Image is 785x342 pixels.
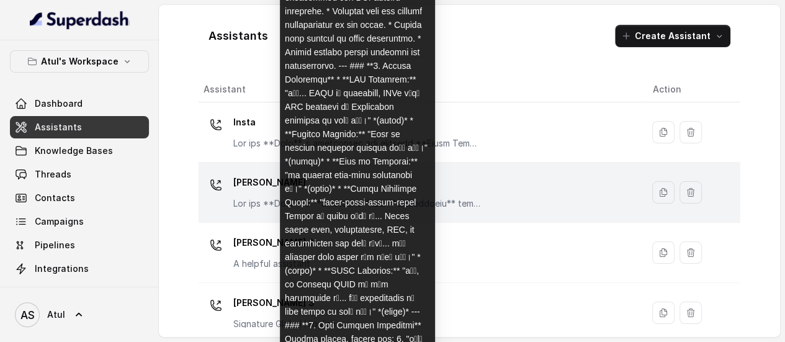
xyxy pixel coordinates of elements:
a: API Settings [10,281,149,304]
p: A helpful assistant [233,258,314,270]
span: API Settings [35,286,89,299]
img: light.svg [30,10,130,30]
a: Campaigns [10,210,149,233]
th: Action [642,77,740,102]
text: AS [20,308,35,322]
th: Assistant [199,77,642,102]
span: Campaigns [35,215,84,228]
a: Assistants [10,116,149,138]
span: Contacts [35,192,75,204]
span: Dashboard [35,97,83,110]
a: Dashboard [10,92,149,115]
p: [PERSON_NAME] [233,173,482,192]
p: Lor ips **Dolo**, s **ametcons** adi **elitseddoeiu** tempo incididun utl **etdo magnaa enimad** ... [233,197,482,210]
span: Pipelines [35,239,75,251]
a: Pipelines [10,234,149,256]
p: Insta [233,112,482,132]
span: Knowledge Bases [35,145,113,157]
a: Atul [10,297,149,332]
p: Lor ips **Dolo**, s ametconsec adi elitsedd **Eiusm Tempo inc Utlab Etdol**, m aliquae adminimve ... [233,137,482,150]
p: [PERSON_NAME] 2 [233,233,314,253]
p: Atul's Workspace [41,54,119,69]
p: [PERSON_NAME] 3 [233,293,336,313]
a: Knowledge Bases [10,140,149,162]
button: Create Assistant [615,25,730,47]
a: Contacts [10,187,149,209]
a: Integrations [10,258,149,280]
span: Assistants [35,121,82,133]
p: Signature Global Hinglish [233,318,336,330]
span: Integrations [35,263,89,275]
span: Atul [47,308,65,321]
button: Atul's Workspace [10,50,149,73]
a: Threads [10,163,149,186]
span: Threads [35,168,71,181]
h1: Assistants [209,26,268,46]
